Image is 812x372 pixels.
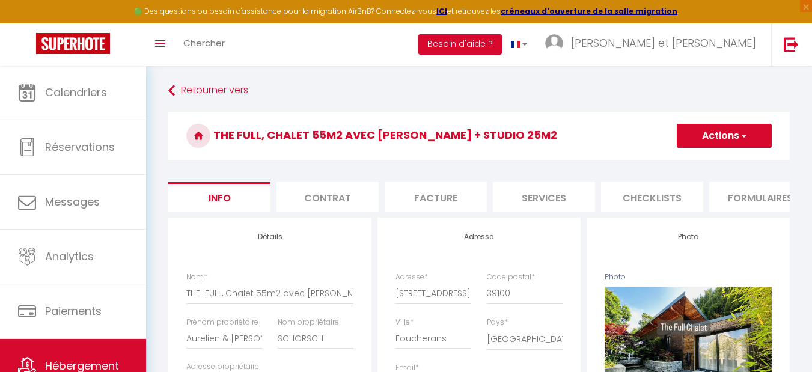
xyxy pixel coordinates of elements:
[10,5,46,41] button: Ouvrir le widget de chat LiveChat
[395,233,563,241] h4: Adresse
[395,317,414,328] label: Ville
[174,23,234,66] a: Chercher
[436,6,447,16] a: ICI
[487,272,535,283] label: Code postal
[395,272,428,283] label: Adresse
[677,124,772,148] button: Actions
[45,194,100,209] span: Messages
[36,33,110,54] img: Super Booking
[536,23,771,66] a: ... [PERSON_NAME] et [PERSON_NAME]
[545,34,563,52] img: ...
[493,182,595,212] li: Services
[487,317,508,328] label: Pays
[45,303,102,319] span: Paiements
[605,233,772,241] h4: Photo
[601,182,703,212] li: Checklists
[183,37,225,49] span: Chercher
[571,35,756,50] span: [PERSON_NAME] et [PERSON_NAME]
[784,37,799,52] img: logout
[276,182,379,212] li: Contrat
[45,249,94,264] span: Analytics
[418,34,502,55] button: Besoin d'aide ?
[45,85,107,100] span: Calendriers
[45,139,115,154] span: Réservations
[186,317,258,328] label: Prénom propriétaire
[605,272,626,283] label: Photo
[709,182,811,212] li: Formulaires
[186,272,207,283] label: Nom
[385,182,487,212] li: Facture
[168,80,790,102] a: Retourner vers
[168,182,270,212] li: Info
[278,317,339,328] label: Nom propriétaire
[186,233,353,241] h4: Détails
[501,6,677,16] a: créneaux d'ouverture de la salle migration
[168,112,790,160] h3: THE FULL, Chalet 55m2 avec [PERSON_NAME] + Studio 25m2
